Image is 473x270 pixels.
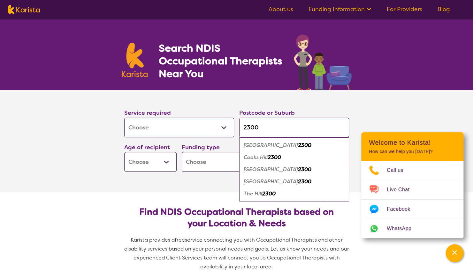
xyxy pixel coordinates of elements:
input: Type [239,118,349,137]
p: How can we help you [DATE]? [369,149,456,154]
span: service connecting you with Occupational Therapists and other disability services based on your p... [124,237,350,270]
ul: Choose channel [361,161,463,238]
h1: Search NDIS Occupational Therapists Near You [158,42,283,80]
a: Blog [438,5,450,13]
a: About us [269,5,293,13]
h2: Find NDIS Occupational Therapists based on your Location & Needs [129,206,344,229]
em: Cooks Hill [244,154,268,161]
button: Channel Menu [446,244,463,262]
a: For Providers [387,5,422,13]
em: 2300 [268,154,281,161]
span: Karista provides a [131,237,175,243]
a: Funding Information [309,5,371,13]
label: Age of recipient [124,143,170,151]
div: Bar Beach 2300 [242,139,346,151]
a: Web link opens in a new tab. [361,219,463,238]
div: Channel Menu [361,132,463,238]
span: Call us [387,165,411,175]
em: 2300 [298,166,311,173]
img: occupational-therapy [294,34,352,90]
span: Facebook [387,204,418,214]
h2: Welcome to Karista! [369,139,456,146]
em: 2300 [262,190,276,197]
em: [GEOGRAPHIC_DATA] [244,178,298,185]
em: [GEOGRAPHIC_DATA] [244,142,298,149]
div: Cooks Hill 2300 [242,151,346,164]
em: 2300 [298,178,311,185]
div: Newcastle East 2300 [242,176,346,188]
img: Karista logo [122,43,148,77]
span: free [175,237,185,243]
span: Live Chat [387,185,417,194]
img: Karista logo [8,5,40,14]
span: WhatsApp [387,224,419,233]
label: Postcode or Suburb [239,109,295,117]
div: The Hill 2300 [242,188,346,200]
em: [GEOGRAPHIC_DATA] [244,166,298,173]
div: Newcastle 2300 [242,164,346,176]
em: The Hill [244,190,262,197]
label: Funding type [182,143,220,151]
label: Service required [124,109,171,117]
em: 2300 [298,142,311,149]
